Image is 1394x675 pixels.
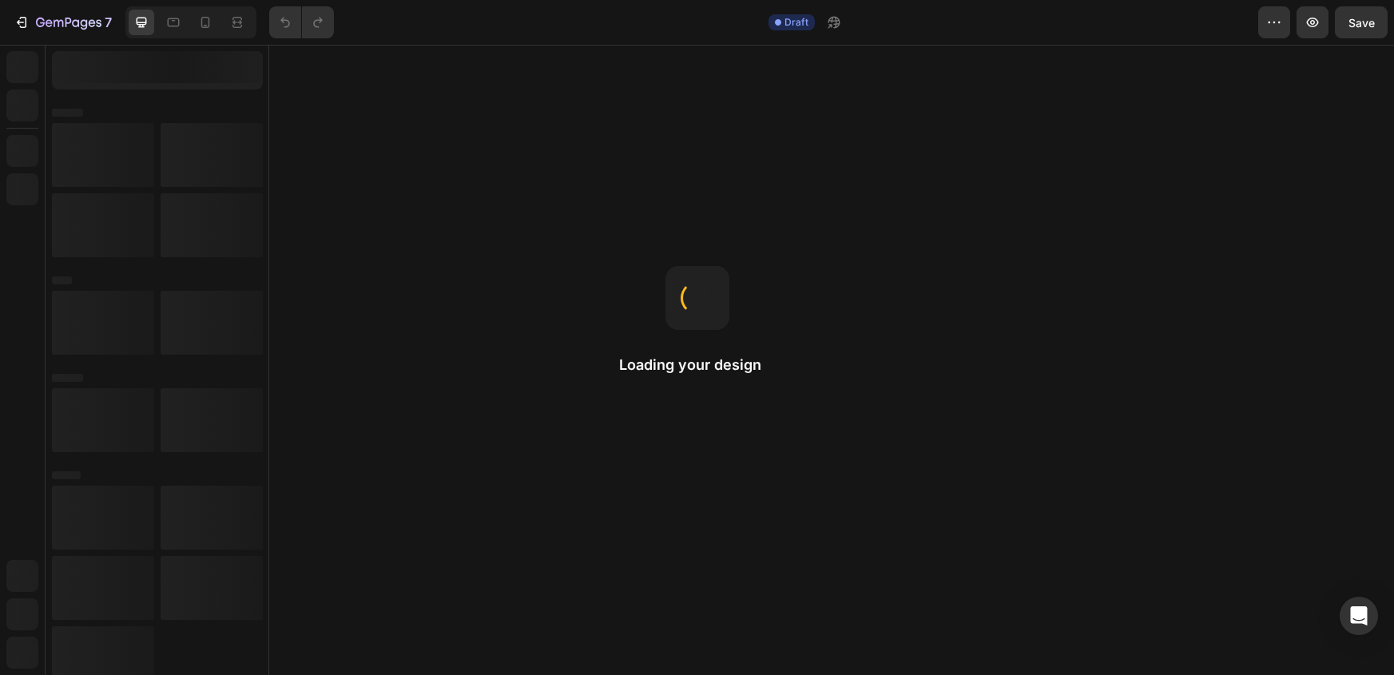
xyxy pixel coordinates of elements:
h2: Loading your design [619,355,776,375]
span: Draft [784,15,808,30]
p: 7 [105,13,112,32]
span: Save [1348,16,1375,30]
button: 7 [6,6,119,38]
button: Save [1335,6,1388,38]
div: Undo/Redo [269,6,334,38]
div: Open Intercom Messenger [1340,597,1378,635]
